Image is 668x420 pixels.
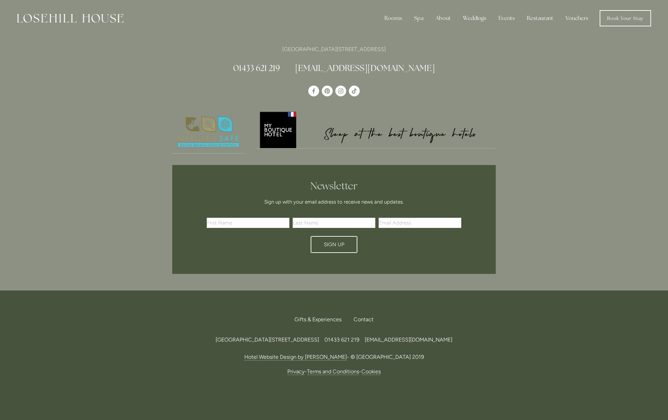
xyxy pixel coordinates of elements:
[308,86,319,96] a: Losehill House Hotel & Spa
[244,354,347,360] a: Hotel Website Design by [PERSON_NAME]
[379,11,407,25] div: Rooms
[365,336,452,343] a: [EMAIL_ADDRESS][DOMAIN_NAME]
[348,312,374,327] div: Contact
[560,11,594,25] a: Vouchers
[233,63,280,73] a: 01433 621 219
[172,367,496,376] p: - -
[294,316,341,323] span: Gifts & Experiences
[294,312,347,327] a: Gifts & Experiences
[209,198,459,206] p: Sign up with your email address to receive news and updates.
[256,111,496,148] a: My Boutique Hotel - Logo
[311,236,357,253] button: Sign Up
[521,11,559,25] div: Restaurant
[172,111,245,154] a: Nature's Safe - Logo
[600,10,651,26] a: Book Your Stay
[172,111,245,153] img: Nature's Safe - Logo
[379,218,461,228] input: Email Address
[209,180,459,192] h2: Newsletter
[307,368,359,375] a: Terms and Conditions
[295,63,435,73] a: [EMAIL_ADDRESS][DOMAIN_NAME]
[322,86,333,96] a: Pinterest
[458,11,492,25] div: Weddings
[216,336,319,343] span: [GEOGRAPHIC_DATA][STREET_ADDRESS]
[17,14,124,23] img: Losehill House
[430,11,456,25] div: About
[324,241,344,248] span: Sign Up
[361,368,381,375] a: Cookies
[335,86,346,96] a: Instagram
[172,352,496,361] p: - © [GEOGRAPHIC_DATA] 2019
[325,336,359,343] span: 01433 621 219
[493,11,520,25] div: Events
[256,111,496,148] img: My Boutique Hotel - Logo
[172,45,496,54] p: [GEOGRAPHIC_DATA][STREET_ADDRESS]
[207,218,289,228] input: First Name
[287,368,305,375] a: Privacy
[409,11,429,25] div: Spa
[293,218,375,228] input: Last Name
[349,86,360,96] a: TikTok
